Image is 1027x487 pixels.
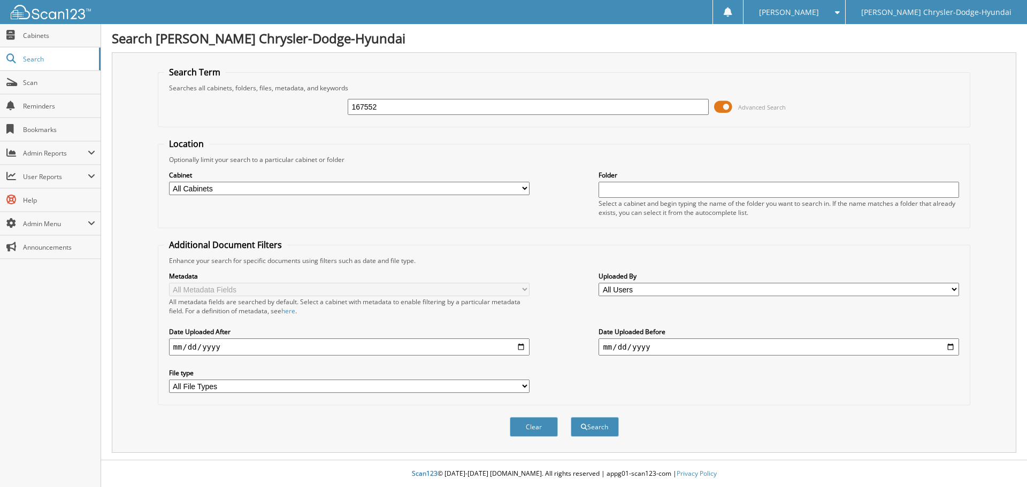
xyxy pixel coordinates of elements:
div: Enhance your search for specific documents using filters such as date and file type. [164,256,965,265]
span: Bookmarks [23,125,95,134]
h1: Search [PERSON_NAME] Chrysler-Dodge-Hyundai [112,29,1016,47]
button: Search [571,417,619,437]
span: Scan [23,78,95,87]
span: Cabinets [23,31,95,40]
span: Admin Menu [23,219,88,228]
span: Announcements [23,243,95,252]
label: Cabinet [169,171,530,180]
div: Optionally limit your search to a particular cabinet or folder [164,155,965,164]
div: All metadata fields are searched by default. Select a cabinet with metadata to enable filtering b... [169,297,530,315]
legend: Search Term [164,66,226,78]
div: Searches all cabinets, folders, files, metadata, and keywords [164,83,965,92]
label: Metadata [169,272,530,281]
label: Uploaded By [599,272,959,281]
span: Admin Reports [23,149,88,158]
span: Scan123 [412,469,438,478]
iframe: Chat Widget [974,436,1027,487]
label: Date Uploaded Before [599,327,959,336]
label: Date Uploaded After [169,327,530,336]
span: Advanced Search [738,103,786,111]
div: Select a cabinet and begin typing the name of the folder you want to search in. If the name match... [599,199,959,217]
input: start [169,338,530,355]
legend: Location [164,138,209,150]
span: Search [23,55,94,64]
a: Privacy Policy [677,469,717,478]
label: File type [169,368,530,377]
img: scan123-logo-white.svg [11,5,91,19]
input: end [599,338,959,355]
button: Clear [510,417,558,437]
a: here [281,306,295,315]
span: Reminders [23,102,95,111]
label: Folder [599,171,959,180]
div: © [DATE]-[DATE] [DOMAIN_NAME]. All rights reserved | appg01-scan123-com | [101,461,1027,487]
span: [PERSON_NAME] [759,9,819,16]
legend: Additional Document Filters [164,239,287,251]
span: Help [23,196,95,205]
span: User Reports [23,172,88,181]
span: [PERSON_NAME] Chrysler-Dodge-Hyundai [861,9,1011,16]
